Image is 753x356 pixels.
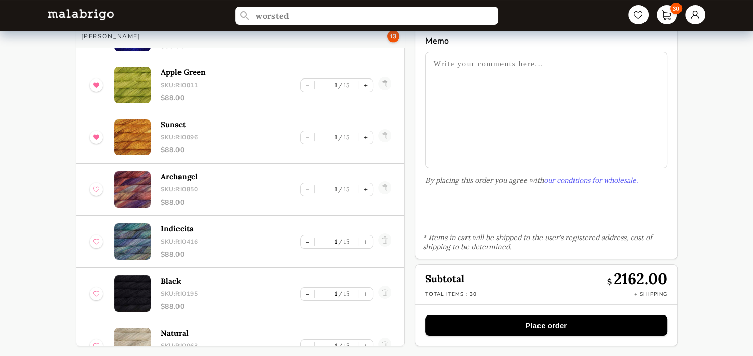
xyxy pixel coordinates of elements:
[670,3,682,14] span: 30
[301,131,314,144] button: -
[161,133,301,141] p: SKU: RIO096
[425,176,667,185] p: By placing this order you agree with
[301,79,314,92] button: -
[337,133,350,141] label: 15
[301,288,314,300] button: -
[337,185,350,193] label: 15
[161,342,301,350] p: SKU: RIO063
[301,235,314,248] button: -
[358,340,373,352] button: +
[387,30,399,42] span: 13
[358,131,373,144] button: +
[337,81,350,89] label: 15
[161,328,301,338] p: Natural
[114,119,151,155] img: 0.jpg
[358,235,373,248] button: +
[114,223,151,260] img: 0.jpg
[161,93,301,103] p: $ 88.00
[114,275,151,312] img: 0.jpg
[161,185,301,193] p: SKU: RIO850
[161,145,301,155] p: $ 88.00
[161,197,301,207] p: $ 88.00
[161,290,301,298] p: SKU: RIO195
[425,35,667,47] label: Memo
[358,79,373,92] button: +
[235,7,498,25] input: Search...
[161,224,301,233] p: Indiecita
[161,250,301,259] p: $ 88.00
[81,32,141,41] h3: [PERSON_NAME]
[337,342,350,349] label: 15
[161,120,301,129] p: Sunset
[544,176,638,185] a: our conditions for wholesale.
[657,5,677,24] a: 30
[337,290,350,297] label: 15
[301,183,314,196] button: -
[358,183,373,196] button: +
[634,291,667,298] p: + Shipping
[607,269,667,288] p: 2162.00
[161,276,301,286] p: Black
[161,67,301,77] p: Apple Green
[358,288,373,300] button: +
[161,238,301,246] p: SKU: RIO416
[161,81,301,89] p: SKU: RIO011
[301,340,314,352] button: -
[161,302,301,311] p: $ 88.00
[337,238,350,245] label: 15
[161,172,301,181] p: Archangel
[425,291,477,298] p: Total items : 30
[425,272,464,285] strong: Subtotal
[114,171,151,208] img: 0.jpg
[114,67,151,103] img: 0.jpg
[48,9,114,20] img: L5WsItTXhTFtyxb3tkNoXNspfcfOAAWlbXYcuBTUg0FA22wzaAJ6kXiYLTb6coiuTfQf1mE2HwVko7IAAAAASUVORK5CYII=
[415,225,677,259] p: * Items in cart will be shipped to the user's registered address, cost of shipping to be determined.
[425,315,667,336] button: Place order
[607,277,614,286] span: $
